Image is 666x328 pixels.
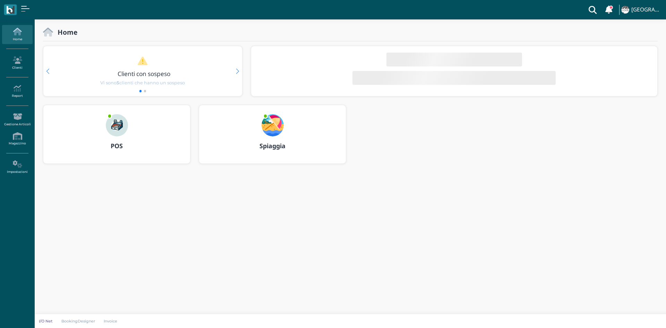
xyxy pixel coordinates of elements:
a: Clienti con sospeso Vi sono5clienti che hanno un sospeso [57,56,229,86]
div: Previous slide [46,69,49,74]
div: Next slide [236,69,239,74]
a: Impostazioni [2,158,32,177]
h3: Clienti con sospeso [58,70,230,77]
img: ... [106,114,128,136]
img: ... [262,114,284,136]
h4: [GEOGRAPHIC_DATA] [631,7,662,13]
img: ... [621,6,629,14]
a: ... Spiaggia [199,105,346,172]
a: Home [2,25,32,44]
a: Report [2,82,32,101]
div: 1 / 2 [43,46,242,96]
span: Vi sono clienti che hanno un sospeso [100,79,185,86]
b: 5 [117,80,119,85]
a: Magazzino [2,129,32,149]
a: Clienti [2,53,32,73]
a: Gestione Articoli [2,110,32,129]
a: ... [GEOGRAPHIC_DATA] [620,1,662,18]
img: logo [6,6,14,14]
h2: Home [53,28,77,36]
a: ... POS [43,105,190,172]
b: POS [111,142,123,150]
iframe: Help widget launcher [617,306,660,322]
b: Spiaggia [259,142,285,150]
